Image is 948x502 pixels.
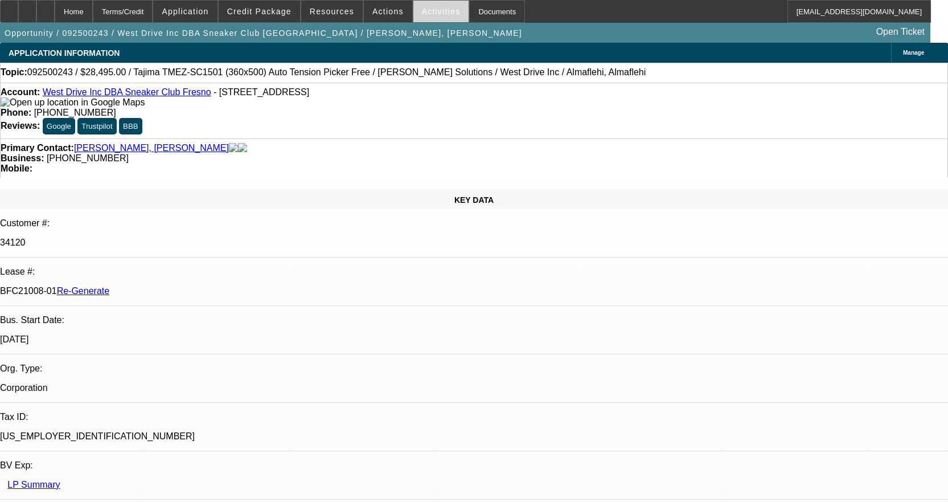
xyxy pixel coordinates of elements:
span: KEY DATA [454,195,494,205]
a: Re-Generate [57,286,110,296]
button: Trustpilot [77,118,116,134]
a: Open Ticket [872,22,929,42]
span: Application [162,7,208,16]
span: Resources [310,7,354,16]
strong: Topic: [1,67,27,77]
button: Application [153,1,217,22]
strong: Phone: [1,108,31,117]
button: Resources [301,1,363,22]
span: Credit Package [227,7,292,16]
span: Actions [372,7,404,16]
span: 092500243 / $28,495.00 / Tajima TMEZ-SC1501 (360x500) Auto Tension Picker Free / [PERSON_NAME] So... [27,67,646,77]
span: - [STREET_ADDRESS] [214,87,309,97]
strong: Reviews: [1,121,40,130]
a: West Drive Inc DBA Sneaker Club Fresno [43,87,211,97]
a: LP Summary [7,480,60,489]
span: Activities [422,7,461,16]
strong: Account: [1,87,40,97]
span: Manage [903,50,924,56]
span: APPLICATION INFORMATION [9,48,120,58]
img: linkedin-icon.png [238,143,247,153]
button: Actions [364,1,412,22]
img: Open up location in Google Maps [1,97,145,108]
button: Credit Package [219,1,300,22]
span: [PHONE_NUMBER] [34,108,116,117]
strong: Mobile: [1,164,32,173]
strong: Primary Contact: [1,143,74,153]
button: BBB [119,118,142,134]
span: [PHONE_NUMBER] [47,153,129,163]
button: Activities [413,1,469,22]
strong: Business: [1,153,44,163]
button: Google [43,118,75,134]
a: [PERSON_NAME], [PERSON_NAME] [74,143,229,153]
span: Opportunity / 092500243 / West Drive Inc DBA Sneaker Club [GEOGRAPHIC_DATA] / [PERSON_NAME], [PER... [5,28,522,38]
a: View Google Maps [1,97,145,107]
img: facebook-icon.png [229,143,238,153]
